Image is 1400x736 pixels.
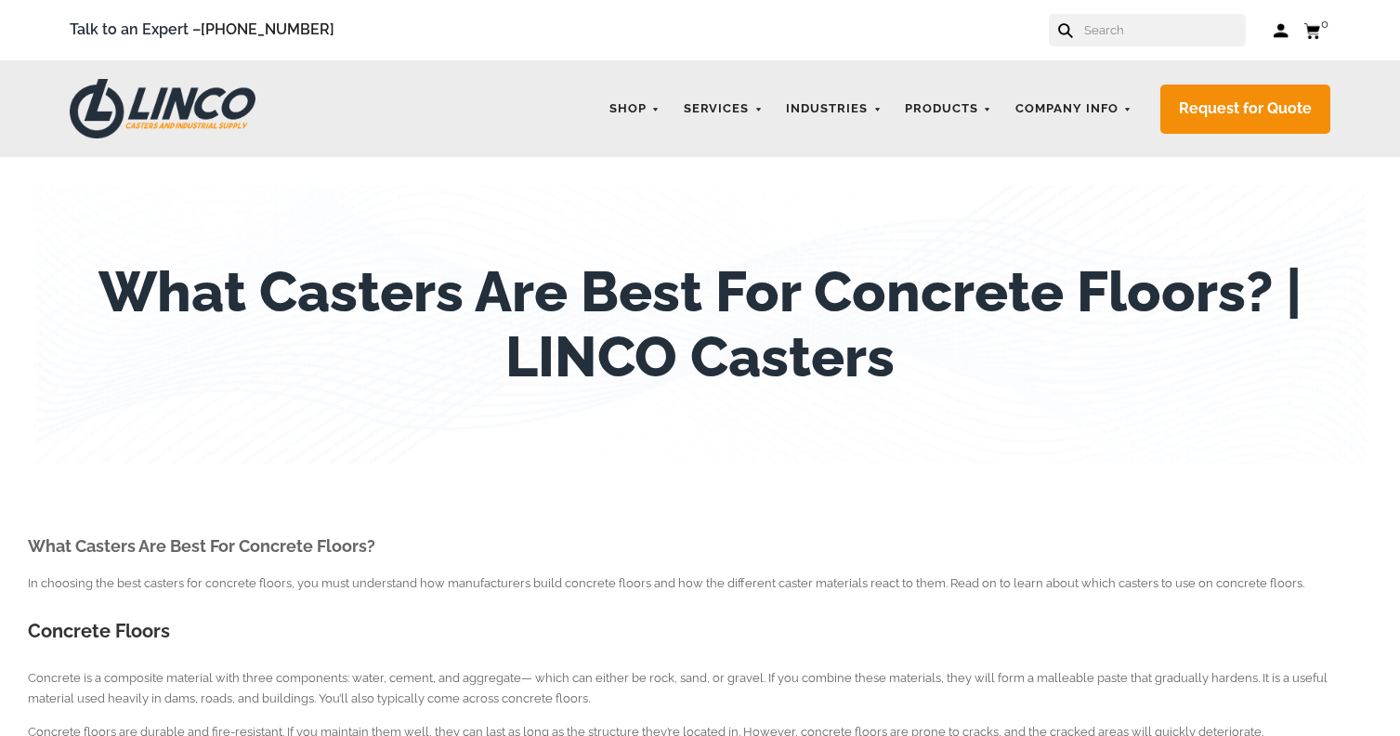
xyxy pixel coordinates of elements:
span: 0 [1321,17,1328,31]
a: [PHONE_NUMBER] [201,20,334,38]
a: Products [896,91,1001,127]
span: Concrete Floors [28,620,170,642]
img: LINCO CASTERS & INDUSTRIAL SUPPLY [70,79,255,138]
span: In choosing the best casters for concrete floors, you must understand how manufacturers build con... [28,576,1304,590]
span: What Casters Are Best For Concrete Floors? [28,536,375,556]
span: Talk to an Expert – [70,18,334,43]
h1: What Casters Are Best For Concrete Floors? | LINCO Casters [28,259,1372,389]
a: Log in [1274,21,1289,40]
a: Services [674,91,773,127]
a: Company Info [1006,91,1142,127]
a: 0 [1303,19,1330,42]
a: Shop [600,91,670,127]
a: Industries [777,91,891,127]
span: — which can either be rock, sand, or gravel. If you combine these materials, they will form a mal... [28,671,1328,706]
input: Search [1082,14,1246,46]
span: Concrete is a composite material with three components: water, cement, and aggregate [28,671,1328,706]
a: Request for Quote [1160,85,1330,134]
